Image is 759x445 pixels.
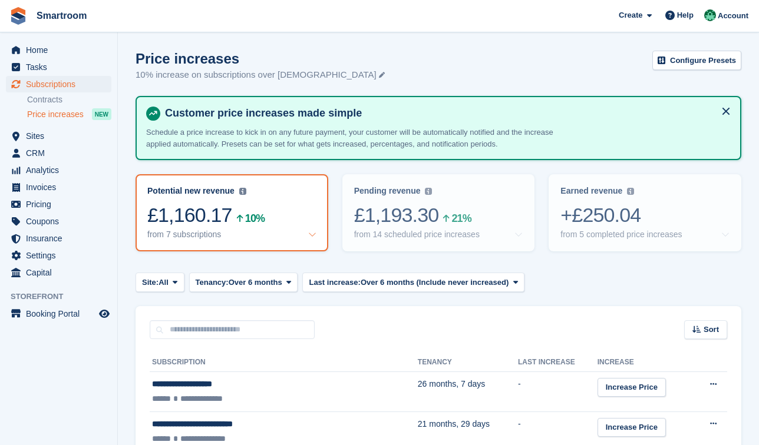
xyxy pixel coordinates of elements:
span: Last increase: [309,277,360,288]
th: Last increase [518,353,598,372]
span: All [159,277,169,288]
span: Coupons [26,213,97,230]
img: icon-info-grey-7440780725fd019a000dd9b08b2336e03edf1995a4989e88bcd33f0948082b44.svg [425,188,432,195]
img: Jacob Gabriel [704,9,716,21]
span: Over 6 months [229,277,282,288]
span: Pricing [26,196,97,212]
span: Sort [704,324,719,336]
img: icon-info-grey-7440780725fd019a000dd9b08b2336e03edf1995a4989e88bcd33f0948082b44.svg [239,188,246,195]
a: menu [6,305,111,322]
button: Tenancy: Over 6 months [189,273,298,292]
span: Site: [142,277,159,288]
div: 10% [245,214,265,222]
span: Over 6 months (Include never increased) [361,277,509,288]
th: Subscription [150,353,418,372]
span: Insurance [26,230,97,247]
a: menu [6,162,111,178]
span: Help [677,9,694,21]
span: Tasks [26,59,97,75]
a: Price increases NEW [27,108,111,121]
span: Price increases [27,109,84,120]
a: Potential new revenue £1,160.17 10% from 7 subscriptions [136,174,328,251]
span: Create [619,9,642,21]
span: Storefront [11,291,117,303]
div: 21% [451,214,471,222]
a: menu [6,59,111,75]
a: Increase Price [598,378,666,397]
span: Booking Portal [26,305,97,322]
img: stora-icon-8386f47178a22dfd0bd8f6a31ec36ba5ce8667c1dd55bd0f319d3a0aa187defe.svg [9,7,27,25]
div: from 5 completed price increases [560,230,682,240]
th: Tenancy [418,353,518,372]
a: Contracts [27,94,111,105]
th: Increase [598,353,693,372]
span: Subscriptions [26,76,97,92]
span: Sites [26,128,97,144]
div: from 7 subscriptions [147,230,221,240]
a: menu [6,76,111,92]
span: 21 months, 29 days [418,419,490,429]
span: CRM [26,145,97,161]
a: menu [6,230,111,247]
a: Pending revenue £1,193.30 21% from 14 scheduled price increases [342,174,535,251]
button: Site: All [136,273,184,292]
div: Earned revenue [560,186,622,196]
p: Schedule a price increase to kick in on any future payment, your customer will be automatically n... [146,127,559,150]
div: £1,193.30 [354,203,523,227]
a: menu [6,128,111,144]
span: Analytics [26,162,97,178]
a: menu [6,179,111,195]
a: menu [6,247,111,264]
a: menu [6,42,111,58]
td: - [518,372,598,412]
h1: Price increases [136,51,385,67]
span: Invoices [26,179,97,195]
span: Tenancy: [196,277,229,288]
span: Settings [26,247,97,264]
a: Preview store [97,307,111,321]
span: Home [26,42,97,58]
span: Capital [26,264,97,281]
img: icon-info-grey-7440780725fd019a000dd9b08b2336e03edf1995a4989e88bcd33f0948082b44.svg [627,188,634,195]
a: menu [6,264,111,281]
p: 10% increase on subscriptions over [DEMOGRAPHIC_DATA] [136,68,385,82]
span: Account [718,10,748,22]
a: Configure Presets [652,51,741,70]
button: Last increase: Over 6 months (Include never increased) [302,273,524,292]
div: from 14 scheduled price increases [354,230,480,240]
a: Smartroom [32,6,91,25]
div: Potential new revenue [147,186,235,196]
a: menu [6,196,111,212]
a: Increase Price [598,418,666,437]
div: Pending revenue [354,186,421,196]
h4: Customer price increases made simple [160,107,731,120]
a: menu [6,145,111,161]
div: £1,160.17 [147,203,316,227]
a: Earned revenue +£250.04 from 5 completed price increases [549,174,741,251]
div: +£250.04 [560,203,730,227]
span: 26 months, 7 days [418,379,485,388]
a: menu [6,213,111,230]
div: NEW [92,108,111,120]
